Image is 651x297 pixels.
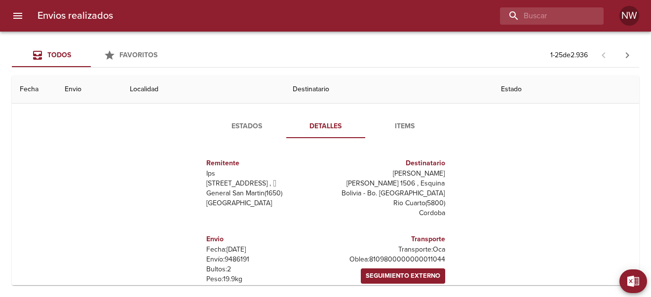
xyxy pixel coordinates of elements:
p: Transporte: Oca [330,245,445,255]
p: Peso: 19.9 kg [206,274,322,284]
p: Oblea: 8109800000000011044 [330,255,445,264]
p: Volumen: 0.07 m [206,284,322,294]
h6: Destinatario [330,158,445,169]
sup: 3 [254,284,257,290]
span: Pagina anterior [592,50,615,60]
p: Rio Cuarto ( 5800 ) [330,198,445,208]
th: Estado [493,75,639,104]
div: Abrir información de usuario [619,6,639,26]
h6: Transporte [330,234,445,245]
span: Detalles [292,120,359,133]
th: Fecha [12,75,57,104]
span: Favoritos [119,51,157,59]
p: Ips [206,169,322,179]
p: [PERSON_NAME] 1506 , Esquina Bolivia - Bo. [GEOGRAPHIC_DATA] [330,179,445,198]
th: Envio [57,75,122,104]
h6: Envio [206,234,322,245]
p: Bultos: 2 [206,264,322,274]
a: Seguimiento Externo [361,268,445,284]
p: Cordoba [330,208,445,218]
p: 1 - 25 de 2.936 [550,50,588,60]
span: Todos [47,51,71,59]
button: menu [6,4,30,28]
div: NW [619,6,639,26]
th: Destinatario [285,75,493,104]
div: Tabs detalle de guia [207,114,444,138]
h6: Envios realizados [38,8,113,24]
span: Items [371,120,438,133]
th: Localidad [122,75,285,104]
div: Tabs Envios [12,43,170,67]
p: General San Martin ( 1650 ) [206,188,322,198]
button: Exportar Excel [619,269,647,293]
p: [GEOGRAPHIC_DATA] [206,198,322,208]
h6: Remitente [206,158,322,169]
p: Fecha: [DATE] [206,245,322,255]
span: Estados [213,120,280,133]
p: [PERSON_NAME] [330,169,445,179]
p: Envío: 9486191 [206,255,322,264]
input: buscar [500,7,587,25]
span: Seguimiento Externo [366,270,440,282]
p: [STREET_ADDRESS] ,   [206,179,322,188]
